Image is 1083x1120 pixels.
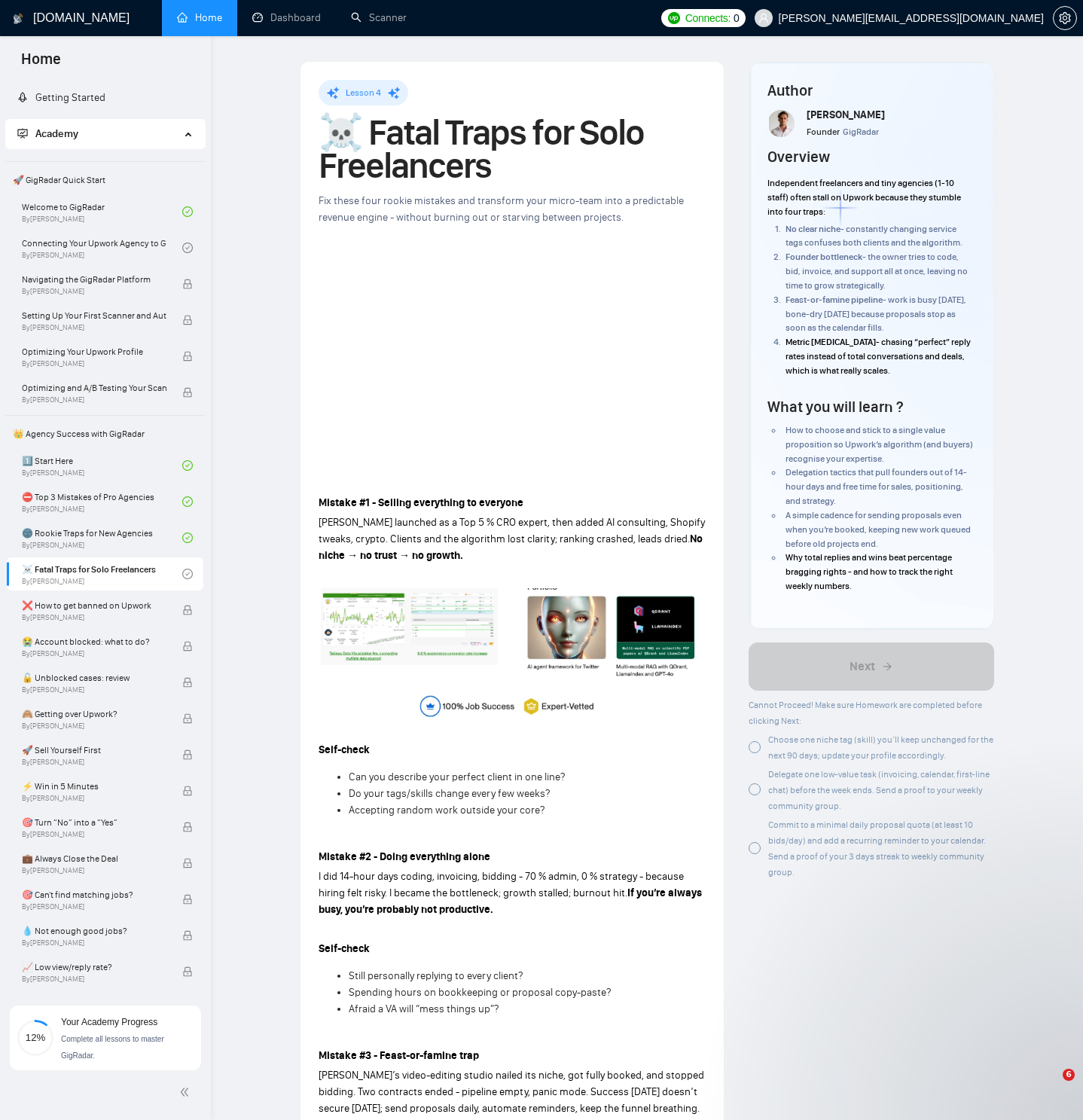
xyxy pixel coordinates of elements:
[319,942,370,955] strong: Self-check
[22,779,166,794] span: ⚡ Win in 5 Minutes
[22,938,166,948] span: By [PERSON_NAME]
[182,533,193,543] span: check-circle
[351,11,407,24] a: searchScanner
[22,743,166,758] span: 🚀 Sell Yourself First
[349,969,523,982] span: Still personally replying to every client?
[1054,12,1076,24] span: setting
[786,337,971,376] span: - chasing “perfect” reply rates instead of total conversations and deals, which is what really sc...
[319,887,702,916] strong: If you’re always busy, you’re probably not productive.
[22,557,182,591] a: ☠️ Fatal Traps for Solo FreelancersBy[PERSON_NAME]
[767,396,903,417] h4: What you will learn ?
[22,649,166,658] span: By [PERSON_NAME]
[182,351,193,362] span: lock
[319,496,523,509] strong: Mistake #1 - Selling everything to everyone
[179,1085,194,1100] span: double-left
[22,521,182,554] a: 🌚 Rookie Traps for New AgenciesBy[PERSON_NAME]
[182,243,193,253] span: check-circle
[768,769,990,811] span: Delegate one low-value task (invoicing, calendar, first-line chat) before the week ends. Send a p...
[319,1069,704,1115] span: [PERSON_NAME]’s video-editing studio nailed its niche, got fully booked, and stopped bidding. Two...
[786,294,883,305] strong: Feast-or-famine pipeline
[767,80,975,101] h4: Author
[786,294,966,334] span: - work is busy [DATE], bone-dry [DATE] because proposals stop as soon as the calendar fills.
[22,758,166,767] span: By [PERSON_NAME]
[17,1033,53,1042] span: 12%
[349,1003,499,1015] span: Afraid a VA will “mess things up”?
[22,598,166,613] span: ❌ How to get banned on Upwork
[182,605,193,615] span: lock
[182,966,193,977] span: lock
[319,1049,479,1062] strong: Mistake #3 - Feast-or-famine trap
[843,127,879,137] span: GigRadar
[13,7,23,31] img: logo
[252,11,321,24] a: dashboardDashboard
[22,359,166,368] span: By [PERSON_NAME]
[768,734,993,761] span: Choose one niche tag (skill) you’ll keep unchanged for the next 90 days; update your profile acco...
[182,460,193,471] span: check-circle
[22,485,182,518] a: ⛔ Top 3 Mistakes of Pro AgenciesBy[PERSON_NAME]
[182,749,193,760] span: lock
[786,252,968,291] span: - the owner tries to code, bid, invoice, and support all at once, leaving no time to grow strateg...
[177,11,222,24] a: homeHome
[22,344,166,359] span: Optimizing Your Upwork Profile
[786,252,862,262] strong: Founder bottleneck
[22,272,166,287] span: Navigating the GigRadar Platform
[22,685,166,694] span: By [PERSON_NAME]
[182,315,193,325] span: lock
[807,127,840,137] span: Founder
[786,425,973,464] span: How to choose and stick to a single value proposition so Upwork’s algorithm (and buyers) recognis...
[7,419,203,449] span: 👑 Agency Success with GigRadar
[35,127,78,140] span: Academy
[182,894,193,905] span: lock
[349,986,611,999] span: Spending hours on bookkeeping or proposal copy-paste?
[319,850,490,863] strong: Mistake #2 - Doing everything alone
[7,165,203,195] span: 🚀 GigRadar Quick Start
[22,887,166,902] span: 🎯 Can't find matching jobs?
[22,380,166,395] span: Optimizing and A/B Testing Your Scanner for Better Results
[22,851,166,866] span: 💼 Always Close the Deal
[22,706,166,722] span: 🙈 Getting over Upwork?
[319,516,705,545] span: [PERSON_NAME] launched as a Top 5 % CRO expert, then added AI consulting, Shopify tweaks, crypto....
[786,224,962,249] span: - constantly changing service tags confuses both clients and the algorithm.
[22,902,166,911] span: By [PERSON_NAME]
[182,496,193,507] span: check-circle
[22,195,182,228] a: Welcome to GigRadarBy[PERSON_NAME]
[850,658,875,676] span: Next
[17,128,28,139] span: fund-projection-screen
[319,870,684,899] span: I did 14-hour days coding, invoicing, bidding - 70 % admin, 0 % strategy - because hiring felt ri...
[22,308,166,323] span: Setting Up Your First Scanner and Auto-Bidder
[767,178,961,217] span: Independent freelancers and tiny agencies (1-10 staff) often stall on Upwork because they stumble...
[319,116,706,182] h1: ☠️ Fatal Traps for Solo Freelancers
[22,815,166,830] span: 🎯 Turn “No” into a “Yes”
[319,194,684,224] span: Fix these four rookie mistakes and transform your micro-team into a predictable revenue engine - ...
[319,743,370,756] strong: Self-check
[22,231,182,264] a: Connecting Your Upwork Agency to GigRadarBy[PERSON_NAME]
[807,108,885,121] span: [PERSON_NAME]
[22,923,166,938] span: 💧 Not enough good jobs?
[17,91,105,104] a: rocketGetting Started
[1053,6,1077,30] button: setting
[182,677,193,688] span: lock
[22,323,166,332] span: By [PERSON_NAME]
[182,206,193,217] span: check-circle
[758,13,769,23] span: user
[182,858,193,868] span: lock
[182,387,193,398] span: lock
[22,613,166,622] span: By [PERSON_NAME]
[22,975,166,984] span: By [PERSON_NAME]
[349,804,545,816] span: Accepting random work outside your core?
[349,771,565,783] span: Can you describe your perfect client in one line?
[182,713,193,724] span: lock
[22,794,166,803] span: By [PERSON_NAME]
[182,930,193,941] span: lock
[182,569,193,579] span: check-circle
[768,819,986,877] span: Commit to a minimal daily proposal quota (at least 10 bids/day) and add a recurring reminder to y...
[786,224,840,234] strong: No clear niche
[685,10,731,26] span: Connects:
[22,830,166,839] span: By [PERSON_NAME]
[734,10,740,26] span: 0
[182,822,193,832] span: lock
[786,510,971,549] span: A simple cadence for sending proposals even when you’re booked, keeping new work queued before ol...
[769,110,796,137] img: Screenshot+at+Jun+18+10-48-53%E2%80%AFPM.png
[5,83,205,113] li: Getting Started
[22,960,166,975] span: 📈 Low view/reply rate?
